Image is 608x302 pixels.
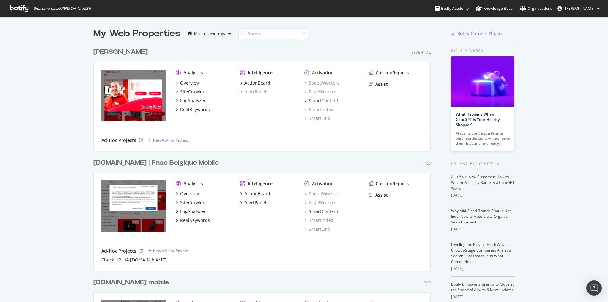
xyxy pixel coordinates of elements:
[423,280,431,286] div: Pro
[244,199,266,206] div: AlertPanel
[180,89,205,95] div: SiteCrawler
[93,27,180,40] div: My Web Properties
[369,81,388,87] a: Assist
[312,180,334,187] div: Activation
[240,89,266,95] a: AlertPanel
[180,106,210,113] div: RealKeywords
[186,28,233,39] button: Most recent crawl
[411,50,431,55] div: Essential
[451,226,515,232] div: [DATE]
[101,70,166,121] img: www.vandenborre.be/
[153,248,188,254] div: New Ad-Hoc Project
[304,208,338,215] a: SmartContent
[312,70,334,76] div: Activation
[248,70,273,76] div: Intelligence
[176,89,205,95] a: SiteCrawler
[451,294,515,300] div: [DATE]
[520,5,552,12] div: Organizations
[180,199,205,206] div: SiteCrawler
[176,106,210,113] a: RealKeywords
[93,158,219,167] div: [DOMAIN_NAME] | Fnac Belgique Mobile
[456,111,500,128] a: What Happens When ChatGPT Is Your Holiday Shopper?
[304,191,339,197] a: SpeedWorkers
[183,180,203,187] div: Analytics
[304,89,336,95] a: PageWorkers
[180,80,200,86] div: Overview
[93,158,221,167] a: [DOMAIN_NAME] | Fnac Belgique Mobile
[244,191,270,197] div: ActionBoard
[304,80,339,86] a: SpeedWorkers
[375,192,388,198] div: Assist
[451,242,511,264] a: Leveling the Playing Field: Why Growth-Stage Companies Are at a Search Crossroads, and What Comes...
[565,6,595,11] span: Simon Alixant
[375,81,388,87] div: Assist
[304,226,330,232] a: SmartLink
[93,47,148,57] div: [PERSON_NAME]
[176,217,210,223] a: RealKeywords
[451,160,515,167] div: Latest Blog Posts
[451,174,515,191] a: AI Is Your New Customer: How to Win the Visibility Battle in a ChatGPT World
[180,208,206,215] div: LogAnalyzer
[101,257,167,263] a: Check URL IA [DOMAIN_NAME]
[240,80,270,86] a: ActionBoard
[369,192,388,198] a: Assist
[376,180,409,187] div: CustomReports
[101,180,166,232] img: www.fnac.be
[457,30,502,37] div: Botify Chrome Plugin
[586,280,602,296] div: Open Intercom Messenger
[451,30,502,37] a: Botify Chrome Plugin
[33,6,91,11] span: Welcome back, [PERSON_NAME] !
[176,208,206,215] a: LogAnalyzer
[369,70,409,76] a: CustomReports
[180,98,206,104] div: LogAnalyzer
[309,208,338,215] div: SmartContent
[435,5,469,12] div: Botify Academy
[369,180,409,187] a: CustomReports
[309,98,338,104] div: SmartContent
[153,137,188,143] div: New Ad-Hoc Project
[93,47,150,57] a: [PERSON_NAME]
[304,115,330,122] a: SmartLink
[304,106,333,113] a: SmartIndex
[552,3,605,14] button: [PERSON_NAME]
[456,131,510,146] div: AI agents don’t just influence purchase decisions — they make them. Is your brand ready?
[101,248,136,254] div: Ad-Hoc Projects
[244,80,270,86] div: ActionBoard
[93,278,169,287] div: [DOMAIN_NAME] mobile
[180,217,210,223] div: RealKeywords
[451,56,514,107] img: What Happens When ChatGPT Is Your Holiday Shopper?
[304,98,338,104] a: SmartContent
[451,192,515,198] div: [DATE]
[240,191,270,197] a: ActionBoard
[451,208,511,225] a: Why Mid-Sized Brands Should Use IndexNow to Accelerate Organic Search Growth
[304,199,336,206] a: PageWorkers
[93,278,172,287] a: [DOMAIN_NAME] mobile
[451,281,514,293] a: Botify Empowers Brands to Move at the Speed of AI with 6 New Updates
[304,217,333,223] a: SmartIndex
[376,70,409,76] div: CustomReports
[240,199,266,206] a: AlertPanel
[423,160,431,166] div: Pro
[180,191,200,197] div: Overview
[194,32,226,35] div: Most recent crawl
[451,266,515,272] div: [DATE]
[148,137,188,143] a: New Ad-Hoc Project
[176,191,200,197] a: Overview
[451,47,515,54] div: Botify news
[148,248,188,254] a: New Ad-Hoc Project
[248,180,273,187] div: Intelligence
[476,5,513,12] div: Knowledge Base
[176,199,205,206] a: SiteCrawler
[176,80,200,86] a: Overview
[101,137,136,143] div: Ad-Hoc Projects
[183,70,203,76] div: Analytics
